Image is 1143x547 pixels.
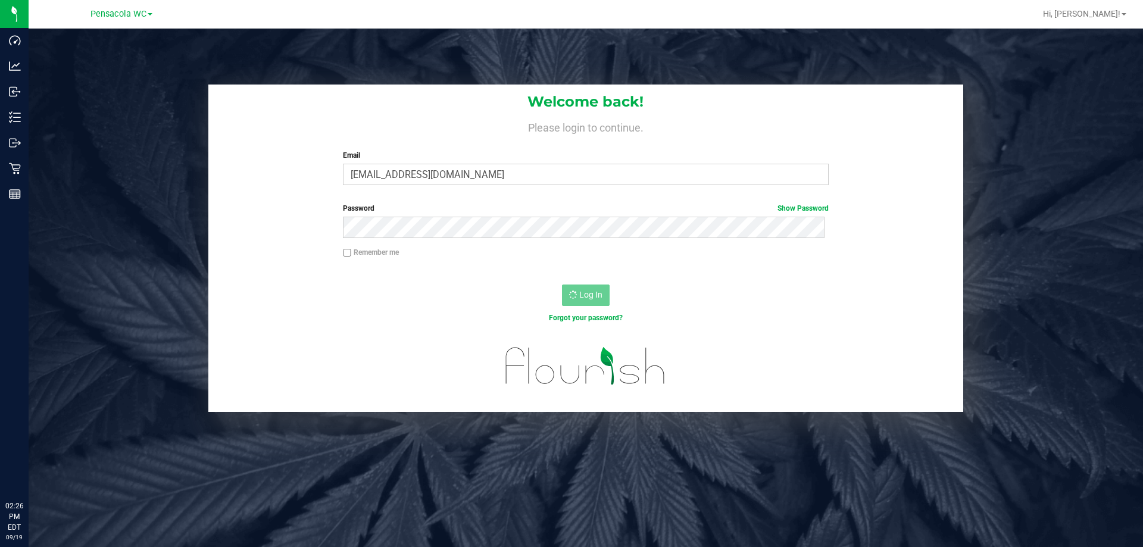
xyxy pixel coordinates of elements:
[549,314,623,322] a: Forgot your password?
[777,204,829,212] a: Show Password
[9,188,21,200] inline-svg: Reports
[9,162,21,174] inline-svg: Retail
[579,290,602,299] span: Log In
[5,533,23,542] p: 09/19
[343,150,828,161] label: Email
[562,285,610,306] button: Log In
[343,249,351,257] input: Remember me
[9,35,21,46] inline-svg: Dashboard
[9,111,21,123] inline-svg: Inventory
[1043,9,1120,18] span: Hi, [PERSON_NAME]!
[208,119,963,133] h4: Please login to continue.
[5,501,23,533] p: 02:26 PM EDT
[491,336,680,396] img: flourish_logo.svg
[9,60,21,72] inline-svg: Analytics
[90,9,146,19] span: Pensacola WC
[9,86,21,98] inline-svg: Inbound
[343,247,399,258] label: Remember me
[343,204,374,212] span: Password
[208,94,963,110] h1: Welcome back!
[9,137,21,149] inline-svg: Outbound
